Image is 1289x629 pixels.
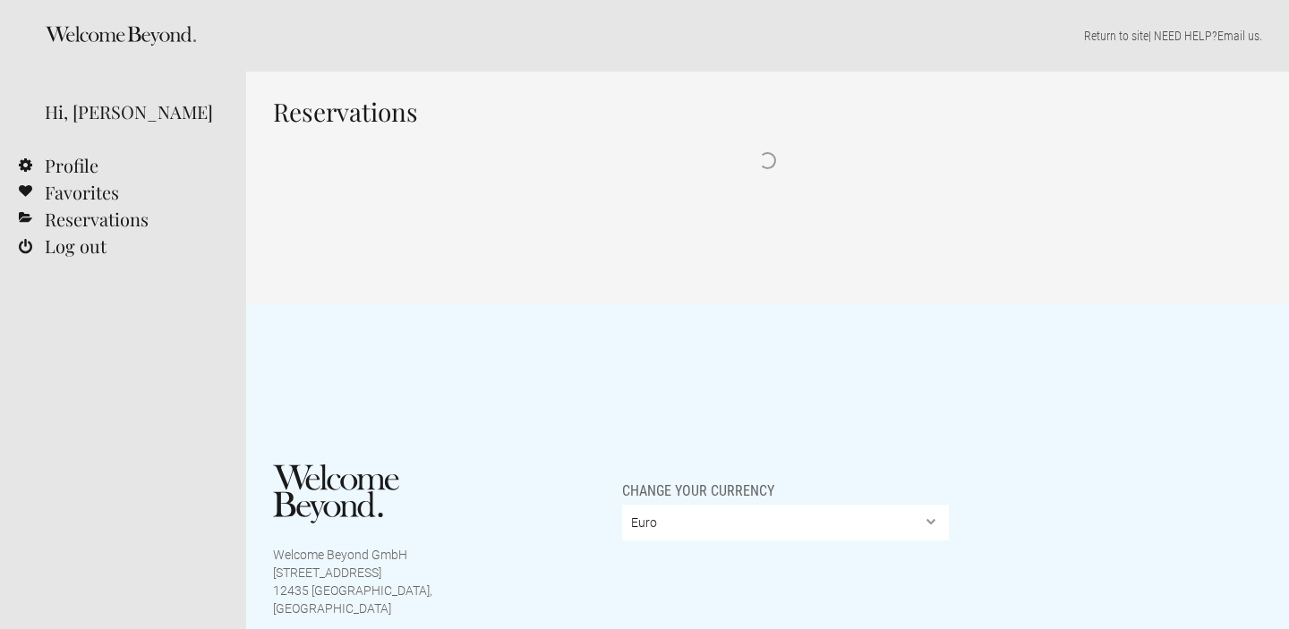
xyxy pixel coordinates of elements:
img: Welcome Beyond [273,464,399,523]
span: Change your currency [622,464,774,500]
p: | NEED HELP? . [273,27,1262,45]
div: Hi, [PERSON_NAME] [45,98,219,125]
h1: Reservations [273,98,1262,125]
a: Email us [1217,29,1259,43]
p: Welcome Beyond GmbH [STREET_ADDRESS] 12435 [GEOGRAPHIC_DATA], [GEOGRAPHIC_DATA] [273,546,432,617]
select: Change your currency [622,505,950,540]
a: Return to site [1084,29,1148,43]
